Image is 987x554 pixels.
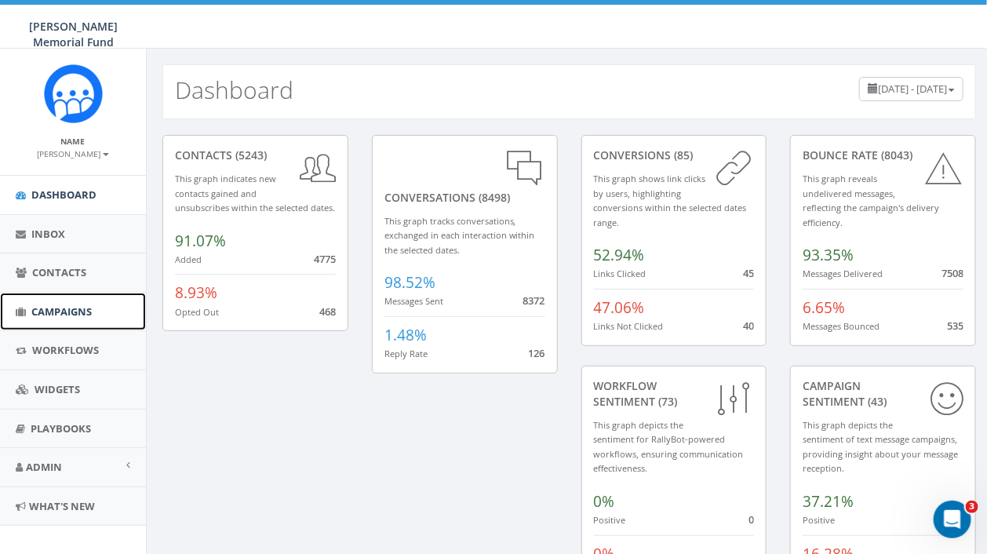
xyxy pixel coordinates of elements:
span: 468 [319,304,336,319]
span: 93.35% [803,245,854,265]
small: Links Not Clicked [594,320,664,332]
div: conversations [384,148,545,206]
span: (43) [865,394,887,409]
span: What's New [29,499,95,513]
span: Campaigns [31,304,92,319]
span: [PERSON_NAME] Memorial Fund [30,19,118,49]
span: (8498) [475,190,510,205]
div: Bounce Rate [803,148,963,163]
span: 126 [529,346,545,360]
small: This graph indicates new contacts gained and unsubscribes within the selected dates. [175,173,335,213]
span: 37.21% [803,491,854,512]
span: 3 [966,501,978,513]
span: 8372 [523,293,545,308]
span: 91.07% [175,231,226,251]
small: This graph depicts the sentiment for RallyBot-powered workflows, ensuring communication effective... [594,419,744,475]
span: Playbooks [31,421,91,436]
small: Messages Bounced [803,320,880,332]
img: Rally_Corp_Icon.png [44,64,103,123]
h2: Dashboard [175,77,293,103]
span: Workflows [32,343,99,357]
span: (8043) [878,148,912,162]
span: Admin [26,460,62,474]
small: Messages Sent [384,295,443,307]
span: 4775 [314,252,336,266]
span: 0% [594,491,615,512]
small: Name [61,136,86,147]
small: Added [175,253,202,265]
small: This graph tracks conversations, exchanged in each interaction within the selected dates. [384,215,535,256]
span: (85) [672,148,694,162]
a: [PERSON_NAME] [38,146,109,160]
span: (5243) [232,148,267,162]
span: 45 [743,266,754,280]
div: Campaign Sentiment [803,378,963,410]
small: This graph depicts the sentiment of text message campaigns, providing insight about your message ... [803,419,958,475]
small: Positive [803,514,835,526]
small: Links Clicked [594,268,646,279]
span: 535 [947,319,963,333]
div: conversions [594,148,755,163]
span: Dashboard [31,188,97,202]
small: Opted Out [175,306,219,318]
span: Inbox [31,227,65,241]
div: Workflow Sentiment [594,378,755,410]
small: Messages Delivered [803,268,883,279]
iframe: Intercom live chat [934,501,971,538]
span: 6.65% [803,297,845,318]
span: 52.94% [594,245,645,265]
span: Contacts [32,265,86,279]
span: [DATE] - [DATE] [878,82,947,96]
span: 1.48% [384,325,427,345]
span: 47.06% [594,297,645,318]
span: Widgets [35,382,80,396]
span: (73) [656,394,678,409]
div: contacts [175,148,336,163]
span: 8.93% [175,282,217,303]
small: Positive [594,514,626,526]
span: 0 [748,512,754,527]
small: [PERSON_NAME] [38,148,109,159]
small: This graph shows link clicks by users, highlighting conversions within the selected dates range. [594,173,747,228]
span: 98.52% [384,272,435,293]
small: Reply Rate [384,348,428,359]
span: 40 [743,319,754,333]
span: 7508 [941,266,963,280]
small: This graph reveals undelivered messages, reflecting the campaign's delivery efficiency. [803,173,939,228]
